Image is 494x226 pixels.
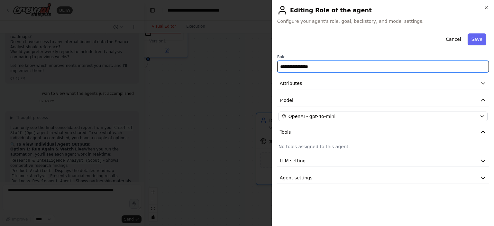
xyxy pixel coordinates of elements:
[279,143,488,150] p: No tools assigned to this agent.
[280,97,293,104] span: Model
[280,158,306,164] span: LLM setting
[277,5,489,15] h2: Editing Role of the agent
[468,33,486,45] button: Save
[277,77,489,89] button: Attributes
[280,80,302,86] span: Attributes
[277,95,489,106] button: Model
[280,175,313,181] span: Agent settings
[279,112,488,121] button: OpenAI - gpt-4o-mini
[288,113,335,120] span: OpenAI - gpt-4o-mini
[442,33,465,45] button: Cancel
[277,18,489,24] span: Configure your agent's role, goal, backstory, and model settings.
[280,129,291,135] span: Tools
[277,172,489,184] button: Agent settings
[277,54,489,59] label: Role
[277,126,489,138] button: Tools
[277,155,489,167] button: LLM setting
